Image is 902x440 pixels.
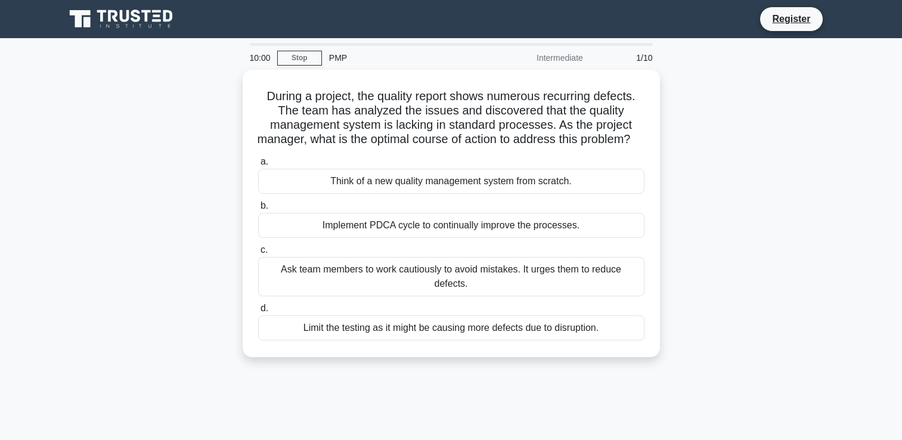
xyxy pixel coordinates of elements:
[243,46,277,70] div: 10:00
[322,46,486,70] div: PMP
[258,169,644,194] div: Think of a new quality management system from scratch.
[258,315,644,340] div: Limit the testing as it might be causing more defects due to disruption.
[765,11,817,26] a: Register
[486,46,590,70] div: Intermediate
[258,213,644,238] div: Implement PDCA cycle to continually improve the processes.
[261,200,268,210] span: b.
[261,244,268,255] span: c.
[261,156,268,166] span: a.
[257,89,646,147] h5: During a project, the quality report shows numerous recurring defects. The team has analyzed the ...
[590,46,660,70] div: 1/10
[258,257,644,296] div: Ask team members to work cautiously to avoid mistakes. It urges them to reduce defects.
[277,51,322,66] a: Stop
[261,303,268,313] span: d.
